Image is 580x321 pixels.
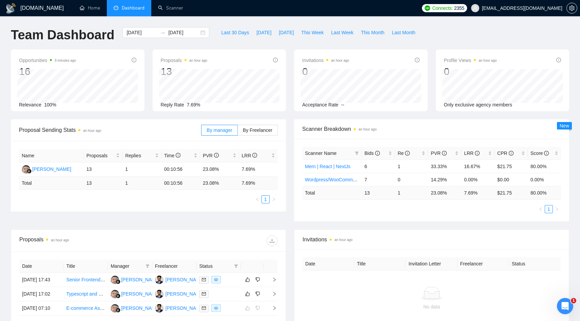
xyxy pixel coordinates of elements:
[233,261,239,271] span: filter
[537,205,545,213] button: left
[303,257,354,270] th: Date
[86,152,115,159] span: Proposals
[495,160,528,173] td: $21.75
[364,151,380,156] span: Bids
[458,257,509,270] th: Freelancer
[297,27,327,38] button: This Week
[243,127,272,133] span: By Freelancer
[189,59,207,62] time: an hour ago
[444,65,497,78] div: 0
[567,5,577,11] span: setting
[560,123,569,128] span: New
[84,177,122,190] td: 13
[22,165,30,174] img: NS
[553,205,561,213] li: Next Page
[125,152,153,159] span: Replies
[475,151,480,156] span: info-circle
[528,186,561,199] td: 80.00 %
[442,151,447,156] span: info-circle
[111,290,119,298] img: NS
[66,305,168,311] a: E-commerce Assistant for WooCommerce Store
[234,264,238,268] span: filter
[254,290,262,298] button: dislike
[111,305,160,310] a: NS[PERSON_NAME]
[444,56,497,64] span: Profile Views
[256,29,271,36] span: [DATE]
[19,235,149,246] div: Proposals
[461,173,495,186] td: 0.00%
[388,27,419,38] button: Last Month
[415,58,420,62] span: info-circle
[497,151,513,156] span: CPR
[32,165,71,173] div: [PERSON_NAME]
[122,177,161,190] td: 1
[464,151,480,156] span: LRR
[334,238,352,242] time: an hour ago
[267,306,277,310] span: right
[239,177,278,190] td: 7.69 %
[155,305,205,310] a: KT[PERSON_NAME]
[214,306,218,310] span: eye
[221,29,249,36] span: Last 30 Days
[244,290,252,298] button: like
[425,5,430,11] img: upwork-logo.png
[302,186,362,199] td: Total
[160,30,166,35] span: to
[155,304,163,313] img: KT
[64,301,108,316] td: E-commerce Assistant for WooCommerce Store
[51,238,69,242] time: an hour ago
[111,277,160,282] a: NS[PERSON_NAME]
[556,58,561,62] span: info-circle
[545,205,553,213] a: 1
[146,264,150,268] span: filter
[509,151,514,156] span: info-circle
[305,164,350,169] a: Mern | React | NextJs
[267,235,277,246] button: download
[161,65,208,78] div: 13
[155,277,205,282] a: KT[PERSON_NAME]
[158,5,183,11] a: searchScanner
[200,162,239,177] td: 23.08%
[255,291,260,297] span: dislike
[155,276,163,284] img: KT
[305,151,336,156] span: Scanner Name
[354,257,406,270] th: Title
[116,279,120,284] img: gigradar-bm.png
[203,153,219,158] span: PVR
[27,169,32,174] img: gigradar-bm.png
[155,290,163,298] img: KT
[202,306,206,310] span: mail
[272,197,276,201] span: right
[253,27,275,38] button: [DATE]
[305,177,362,182] a: Wordpress/WooCommerce
[302,56,349,64] span: Invitations
[108,260,152,273] th: Manager
[116,294,120,298] img: gigradar-bm.png
[116,308,120,313] img: gigradar-bm.png
[375,151,380,156] span: info-circle
[144,261,151,271] span: filter
[166,290,205,298] div: [PERSON_NAME]
[255,277,260,282] span: dislike
[19,65,76,78] div: 16
[19,177,84,190] td: Total
[273,58,278,62] span: info-circle
[217,27,253,38] button: Last 30 Days
[66,291,140,297] a: Typescript and ReactJS Developer
[362,173,395,186] td: 7
[362,160,395,173] td: 6
[44,102,56,107] span: 100%
[19,56,76,64] span: Opportunities
[187,102,200,107] span: 7.69%
[428,186,461,199] td: 23.08 %
[302,102,339,107] span: Acceptance Rate
[111,262,143,270] span: Manager
[252,153,257,158] span: info-circle
[331,29,353,36] span: Last Week
[242,153,257,158] span: LRR
[164,153,180,158] span: Time
[267,277,277,282] span: right
[160,30,166,35] span: swap-right
[454,4,464,12] span: 2355
[495,186,528,199] td: $ 21.75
